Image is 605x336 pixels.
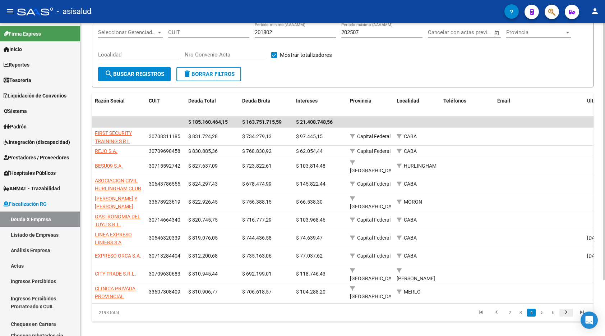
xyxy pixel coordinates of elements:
datatable-header-cell: Intereses [293,93,347,117]
span: 30713284404 [149,253,180,259]
span: [GEOGRAPHIC_DATA] [350,168,398,173]
span: $ 810.906,77 [188,289,218,295]
span: 33607308409 [149,289,180,295]
span: Intereses [296,98,318,104]
span: Prestadores / Proveedores [4,154,69,162]
span: Provincia [350,98,371,104]
span: $ 716.777,29 [242,217,272,223]
span: 30714664340 [149,217,180,223]
span: [PERSON_NAME] [397,276,435,281]
span: $ 692.199,01 [242,271,272,277]
span: Sistema [4,107,27,115]
span: CUIT [149,98,160,104]
a: 3 [516,309,525,317]
span: Seleccionar Gerenciador [98,29,156,36]
a: 2 [505,309,514,317]
span: [PERSON_NAME] Y [PERSON_NAME] SOC DE HECHO [95,196,137,218]
span: $ 103.968,46 [296,217,325,223]
span: [DATE] [587,253,602,259]
a: go to previous page [490,309,503,317]
span: Provincia [506,29,564,36]
span: $ 820.745,75 [188,217,218,223]
span: $ 812.200,68 [188,253,218,259]
span: $ 103.814,48 [296,163,325,169]
span: [DATE] [587,235,602,241]
span: LINEA EXPRESO LINIERS S A [95,232,132,246]
datatable-header-cell: Email [494,93,584,117]
span: 30708311185 [149,133,180,139]
span: MORON [404,199,422,205]
span: CLINICA PRIVADA PROVINCIAL SOCIEDAD ANONIMA [95,286,143,308]
span: GASTRONOMIA DEL TUYU S.R.L. [95,214,140,228]
span: EXPRESO ORCA S.A. [95,253,141,259]
span: 30715592742 [149,163,180,169]
span: Firma Express [4,30,41,38]
span: Borrar Filtros [183,71,235,77]
span: Capital Federal [357,181,391,187]
span: Mostrar totalizadores [280,51,332,59]
span: Inicio [4,45,22,53]
datatable-header-cell: Provincia [347,93,394,117]
span: 30546320339 [149,235,180,241]
li: page 5 [537,307,548,319]
a: 4 [527,309,536,317]
span: 30709630683 [149,271,180,277]
span: $ 66.538,30 [296,199,323,205]
span: $ 735.163,06 [242,253,272,259]
a: go to first page [474,309,488,317]
mat-icon: menu [6,7,14,15]
li: page 6 [548,307,558,319]
span: Email [497,98,510,104]
span: $ 734.279,13 [242,133,272,139]
span: Buscar Registros [105,71,164,77]
span: $ 97.445,15 [296,133,323,139]
span: [GEOGRAPHIC_DATA] [350,276,398,281]
span: CABA [404,235,417,241]
datatable-header-cell: Deuda Total [185,93,239,117]
span: BESU09 S.A. [95,163,123,169]
span: Deuda Total [188,98,216,104]
span: Capital Federal [357,253,391,259]
span: $ 831.724,28 [188,133,218,139]
li: page 2 [504,307,515,319]
mat-icon: person [591,7,599,15]
datatable-header-cell: Localidad [394,93,440,117]
datatable-header-cell: CUIT [146,93,185,117]
span: Capital Federal [357,133,391,139]
span: $ 118.746,43 [296,271,325,277]
a: go to next page [559,309,573,317]
button: Borrar Filtros [176,67,241,81]
span: 30709698458 [149,148,180,154]
span: $ 819.076,05 [188,235,218,241]
span: Localidad [397,98,419,104]
span: $ 744.436,58 [242,235,272,241]
datatable-header-cell: Razón Social [92,93,146,117]
a: go to last page [575,309,589,317]
span: $ 74.639,47 [296,235,323,241]
a: 5 [538,309,546,317]
span: ANMAT - Trazabilidad [4,185,60,192]
span: - asisalud [57,4,91,19]
span: Capital Federal [357,148,391,154]
span: $ 723.822,61 [242,163,272,169]
span: CABA [404,217,417,223]
span: Tesorería [4,76,31,84]
span: Hospitales Públicos [4,169,56,177]
button: Buscar Registros [98,67,171,81]
span: $ 822.926,45 [188,199,218,205]
span: $ 145.822,44 [296,181,325,187]
span: [GEOGRAPHIC_DATA] [350,294,398,299]
span: $ 77.037,62 [296,253,323,259]
span: Fiscalización RG [4,200,47,208]
span: FIRST SECURITY TRAINING S R L [95,130,132,144]
span: $ 163.751.715,59 [242,119,282,125]
span: $ 21.408.748,56 [296,119,333,125]
span: CABA [404,133,417,139]
span: REJO S.A. [95,148,117,154]
datatable-header-cell: Deuda Bruta [239,93,293,117]
span: CABA [404,148,417,154]
span: Padrón [4,123,27,131]
span: $ 827.637,09 [188,163,218,169]
span: 30643786555 [149,181,180,187]
span: $ 62.054,44 [296,148,323,154]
